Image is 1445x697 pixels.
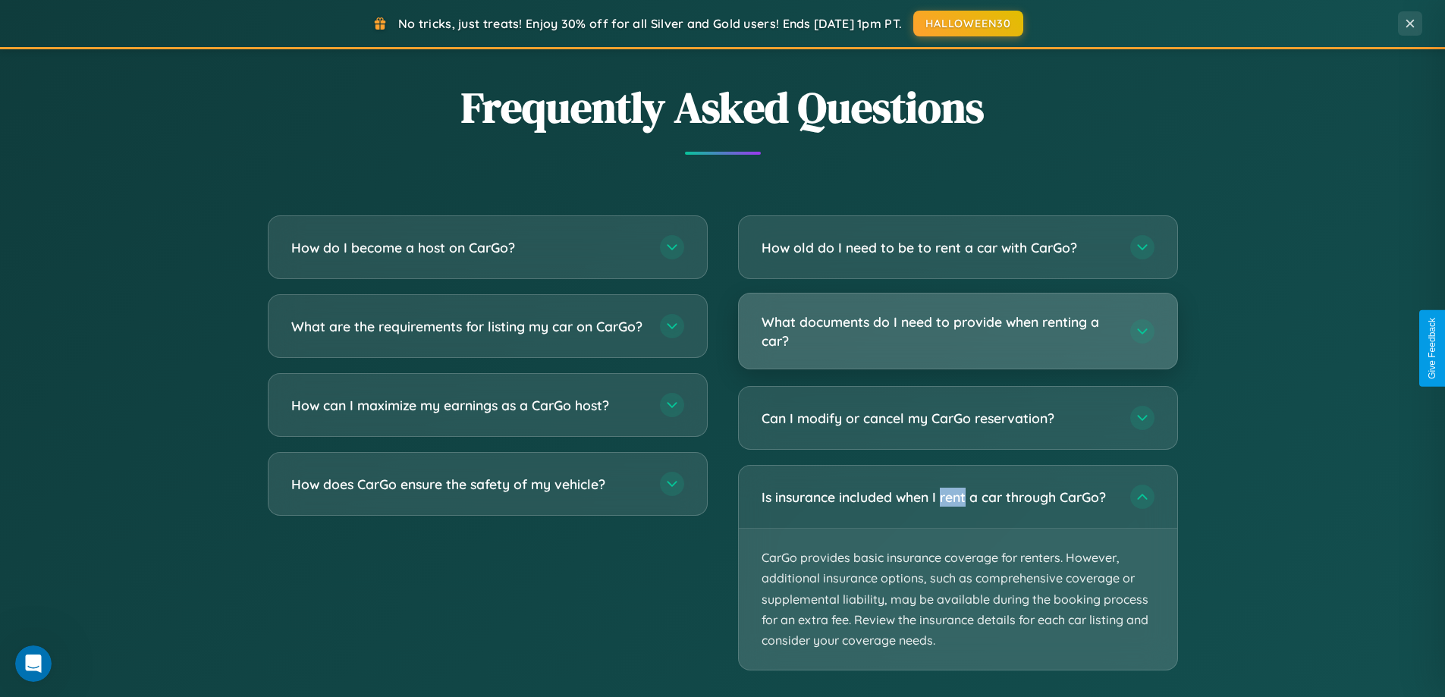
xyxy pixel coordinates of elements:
[398,16,902,31] span: No tricks, just treats! Enjoy 30% off for all Silver and Gold users! Ends [DATE] 1pm PT.
[762,238,1115,257] h3: How old do I need to be to rent a car with CarGo?
[762,409,1115,428] h3: Can I modify or cancel my CarGo reservation?
[291,317,645,336] h3: What are the requirements for listing my car on CarGo?
[291,475,645,494] h3: How does CarGo ensure the safety of my vehicle?
[291,396,645,415] h3: How can I maximize my earnings as a CarGo host?
[1427,318,1437,379] div: Give Feedback
[762,488,1115,507] h3: Is insurance included when I rent a car through CarGo?
[268,78,1178,137] h2: Frequently Asked Questions
[913,11,1023,36] button: HALLOWEEN30
[762,312,1115,350] h3: What documents do I need to provide when renting a car?
[291,238,645,257] h3: How do I become a host on CarGo?
[739,529,1177,670] p: CarGo provides basic insurance coverage for renters. However, additional insurance options, such ...
[15,645,52,682] iframe: Intercom live chat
